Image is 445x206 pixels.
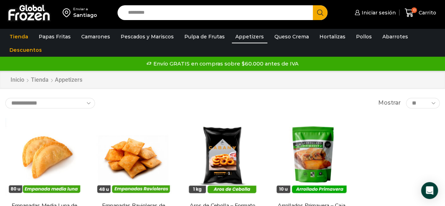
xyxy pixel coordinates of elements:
h1: Appetizers [55,76,82,83]
span: Iniciar sesión [360,9,396,16]
div: Open Intercom Messenger [421,182,438,199]
a: Pulpa de Frutas [181,30,228,43]
a: Appetizers [232,30,267,43]
span: Mostrar [378,99,401,107]
a: Inicio [10,76,25,84]
span: 0 [411,7,417,13]
div: Enviar a [73,7,97,12]
span: Carrito [417,9,436,16]
a: Queso Crema [271,30,312,43]
a: Iniciar sesión [353,6,396,20]
a: Tienda [6,30,32,43]
a: Descuentos [6,43,45,57]
nav: Breadcrumb [10,76,82,84]
a: Pollos [352,30,375,43]
a: Pescados y Mariscos [117,30,177,43]
a: Camarones [78,30,114,43]
img: address-field-icon.svg [63,7,73,19]
a: Papas Fritas [35,30,74,43]
a: Abarrotes [379,30,412,43]
a: Tienda [31,76,49,84]
a: Hortalizas [316,30,349,43]
button: Search button [313,5,328,20]
a: 0 Carrito [403,5,438,21]
div: Santiago [73,12,97,19]
select: Pedido de la tienda [5,98,95,108]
